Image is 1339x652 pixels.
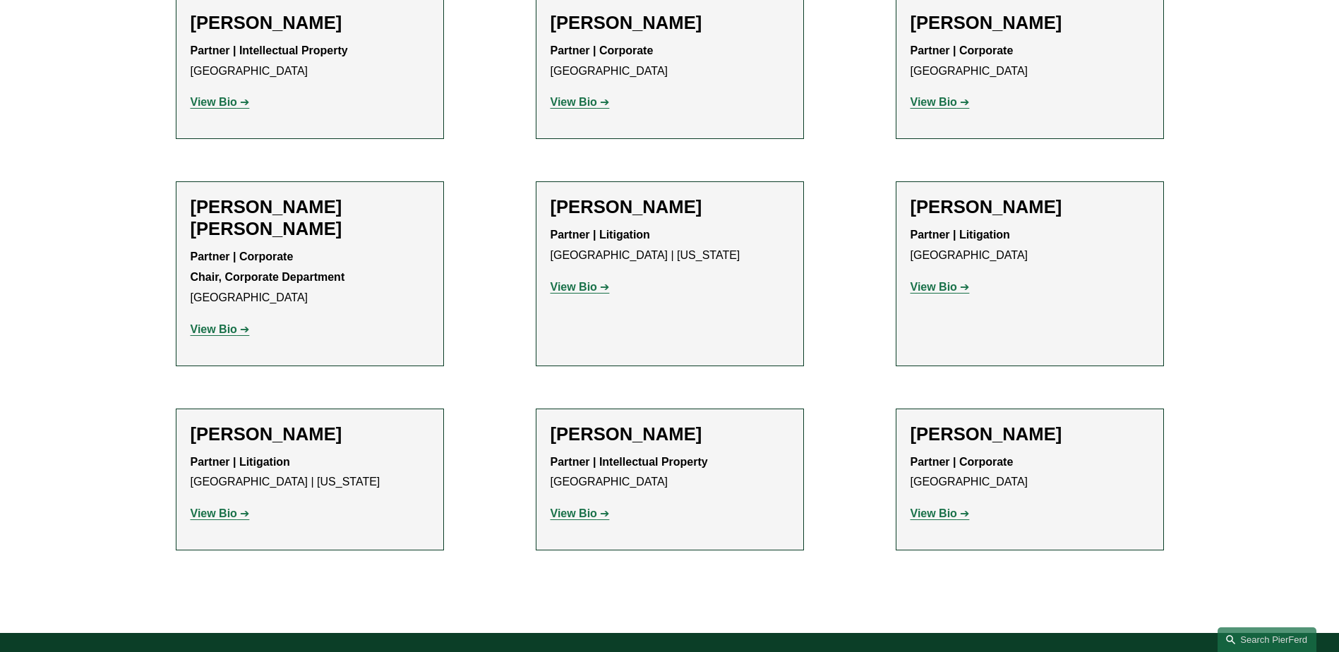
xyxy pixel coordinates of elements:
a: View Bio [551,507,610,519]
h2: [PERSON_NAME] [551,196,789,218]
p: [GEOGRAPHIC_DATA] [911,452,1149,493]
p: [GEOGRAPHIC_DATA] [911,41,1149,82]
p: [GEOGRAPHIC_DATA] | [US_STATE] [551,225,789,266]
a: View Bio [551,96,610,108]
strong: Partner | Corporate [911,44,1014,56]
strong: View Bio [191,323,237,335]
strong: View Bio [551,507,597,519]
strong: Partner | Corporate [191,250,294,262]
p: [GEOGRAPHIC_DATA] | [US_STATE] [191,452,429,493]
a: View Bio [911,96,970,108]
h2: [PERSON_NAME] [911,423,1149,445]
strong: Partner | Corporate [551,44,654,56]
p: [GEOGRAPHIC_DATA] [191,41,429,82]
strong: Partner | Intellectual Property [191,44,348,56]
strong: Partner | Litigation [551,229,650,241]
strong: View Bio [551,96,597,108]
strong: Partner | Intellectual Property [551,456,708,468]
h2: [PERSON_NAME] [551,12,789,34]
a: Search this site [1218,627,1316,652]
strong: View Bio [911,281,957,293]
strong: Chair, Corporate Department [191,271,345,283]
strong: View Bio [911,96,957,108]
p: [GEOGRAPHIC_DATA] [191,247,429,308]
strong: View Bio [191,96,237,108]
p: [GEOGRAPHIC_DATA] [551,452,789,493]
h2: [PERSON_NAME] [PERSON_NAME] [191,196,429,240]
p: [GEOGRAPHIC_DATA] [551,41,789,82]
h2: [PERSON_NAME] [191,12,429,34]
strong: Partner | Corporate [911,456,1014,468]
strong: Partner | Litigation [191,456,290,468]
a: View Bio [191,96,250,108]
a: View Bio [911,507,970,519]
a: View Bio [191,323,250,335]
h2: [PERSON_NAME] [191,423,429,445]
h2: [PERSON_NAME] [551,423,789,445]
h2: [PERSON_NAME] [911,12,1149,34]
strong: Partner | Litigation [911,229,1010,241]
a: View Bio [191,507,250,519]
a: View Bio [911,281,970,293]
h2: [PERSON_NAME] [911,196,1149,218]
strong: View Bio [191,507,237,519]
strong: View Bio [551,281,597,293]
strong: View Bio [911,507,957,519]
a: View Bio [551,281,610,293]
p: [GEOGRAPHIC_DATA] [911,225,1149,266]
